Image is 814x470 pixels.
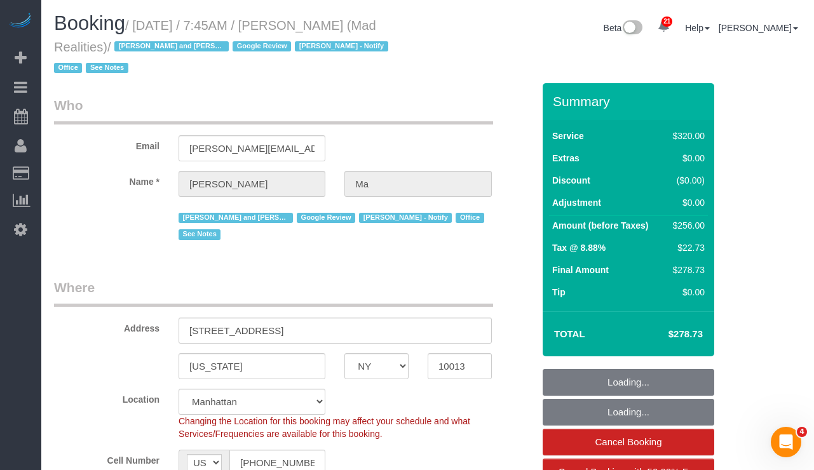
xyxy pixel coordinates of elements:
[668,174,705,187] div: ($0.00)
[297,213,355,223] span: Google Review
[554,328,585,339] strong: Total
[44,389,169,406] label: Location
[179,213,293,223] span: [PERSON_NAME] and [PERSON_NAME] Preferred
[668,241,705,254] div: $22.73
[44,135,169,152] label: Email
[668,264,705,276] div: $278.73
[552,196,601,209] label: Adjustment
[359,213,452,223] span: [PERSON_NAME] - Notify
[668,286,705,299] div: $0.00
[552,286,566,299] label: Tip
[543,429,714,455] a: Cancel Booking
[54,63,82,73] span: Office
[86,63,128,73] span: See Notes
[54,278,493,307] legend: Where
[179,353,325,379] input: City
[8,13,33,30] img: Automaid Logo
[552,174,590,187] label: Discount
[44,171,169,188] label: Name *
[114,41,229,51] span: [PERSON_NAME] and [PERSON_NAME] Preferred
[651,13,676,41] a: 21
[553,94,708,109] h3: Summary
[552,219,648,232] label: Amount (before Taxes)
[552,152,580,164] label: Extras
[668,219,705,232] div: $256.00
[344,171,491,197] input: Last Name
[54,12,125,34] span: Booking
[661,17,672,27] span: 21
[668,196,705,209] div: $0.00
[685,23,710,33] a: Help
[771,427,801,457] iframe: Intercom live chat
[552,130,584,142] label: Service
[179,171,325,197] input: First Name
[295,41,388,51] span: [PERSON_NAME] - Notify
[719,23,798,33] a: [PERSON_NAME]
[179,416,470,439] span: Changing the Location for this booking may affect your schedule and what Services/Frequencies are...
[44,450,169,467] label: Cell Number
[179,229,220,239] span: See Notes
[668,130,705,142] div: $320.00
[456,213,484,223] span: Office
[604,23,643,33] a: Beta
[54,18,392,76] small: / [DATE] / 7:45AM / [PERSON_NAME] (Mad Realities)
[621,20,642,37] img: New interface
[233,41,291,51] span: Google Review
[179,135,325,161] input: Email
[797,427,807,437] span: 4
[428,353,492,379] input: Zip Code
[54,96,493,124] legend: Who
[54,40,392,76] span: /
[668,152,705,164] div: $0.00
[552,264,609,276] label: Final Amount
[552,241,606,254] label: Tax @ 8.88%
[44,318,169,335] label: Address
[630,329,703,340] h4: $278.73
